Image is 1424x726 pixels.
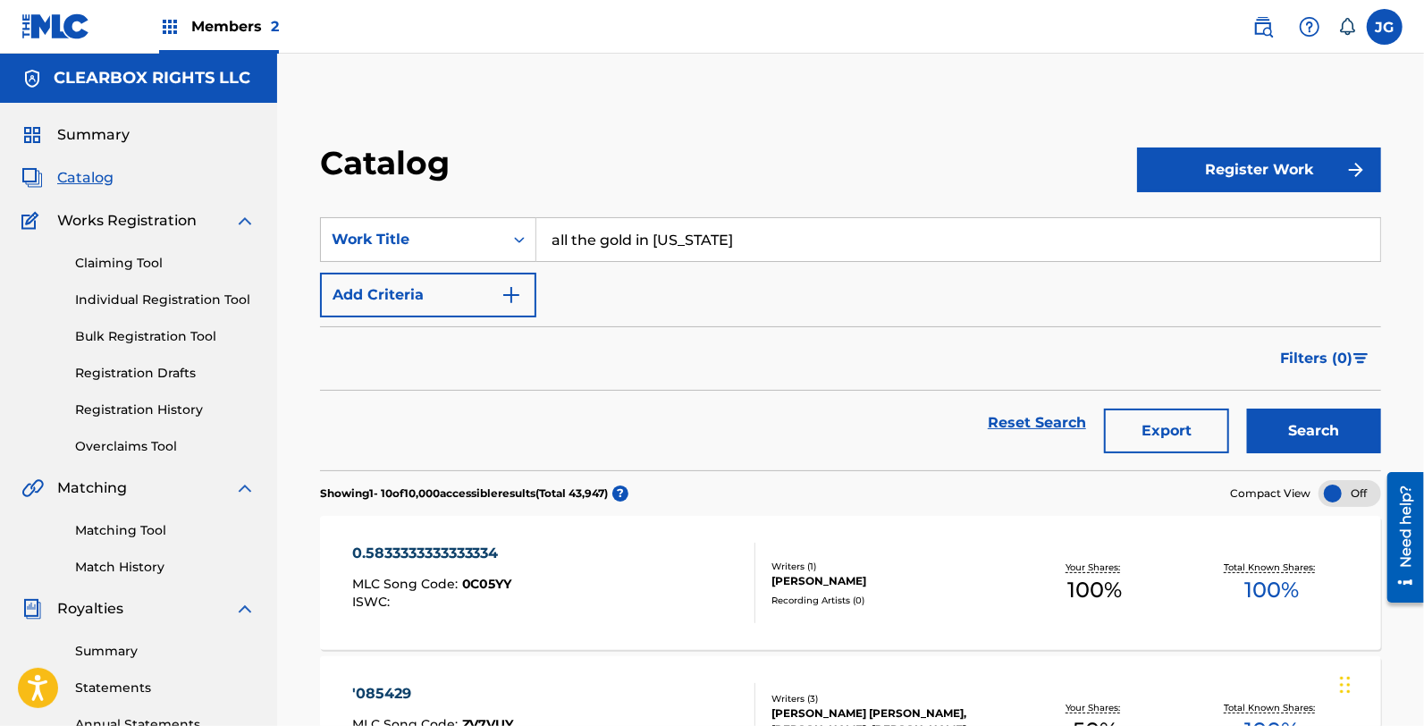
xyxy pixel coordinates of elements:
[352,594,394,610] span: ISWC :
[332,229,493,250] div: Work Title
[1137,148,1381,192] button: Register Work
[75,642,256,661] a: Summary
[1340,658,1351,712] div: Drag
[75,254,256,273] a: Claiming Tool
[57,124,130,146] span: Summary
[1252,16,1274,38] img: search
[772,692,1007,705] div: Writers ( 3 )
[1230,485,1310,502] span: Compact View
[1104,409,1229,453] button: Export
[21,598,43,620] img: Royalties
[1066,701,1125,714] p: Your Shares:
[1292,9,1327,45] div: Help
[320,217,1381,470] form: Search Form
[1367,9,1403,45] div: User Menu
[21,477,44,499] img: Matching
[191,16,279,37] span: Members
[772,594,1007,607] div: Recording Artists ( 0 )
[234,477,256,499] img: expand
[1244,574,1299,606] span: 100 %
[352,576,462,592] span: MLC Song Code :
[21,124,130,146] a: SummarySummary
[1066,561,1125,574] p: Your Shares:
[352,683,514,705] div: '085429
[75,521,256,540] a: Matching Tool
[21,124,43,146] img: Summary
[234,598,256,620] img: expand
[75,437,256,456] a: Overclaims Tool
[320,516,1381,650] a: 0.5833333333333334MLC Song Code:0C05YYISWC:Writers (1)[PERSON_NAME]Recording Artists (0)Your Shar...
[75,401,256,419] a: Registration History
[1269,336,1381,381] button: Filters (0)
[75,679,256,697] a: Statements
[462,576,512,592] span: 0C05YY
[352,543,512,564] div: 0.5833333333333334
[1335,640,1424,726] iframe: Chat Widget
[1280,348,1352,369] span: Filters ( 0 )
[21,167,43,189] img: Catalog
[1374,465,1424,609] iframe: Resource Center
[1299,16,1320,38] img: help
[75,291,256,309] a: Individual Registration Tool
[1224,561,1319,574] p: Total Known Shares:
[57,598,123,620] span: Royalties
[234,210,256,232] img: expand
[57,477,127,499] span: Matching
[772,560,1007,573] div: Writers ( 1 )
[1353,353,1369,364] img: filter
[271,18,279,35] span: 2
[57,167,114,189] span: Catalog
[320,143,459,183] h2: Catalog
[320,273,536,317] button: Add Criteria
[1245,9,1281,45] a: Public Search
[1247,409,1381,453] button: Search
[21,167,114,189] a: CatalogCatalog
[57,210,197,232] span: Works Registration
[21,210,45,232] img: Works Registration
[21,13,90,39] img: MLC Logo
[1345,159,1367,181] img: f7272a7cc735f4ea7f67.svg
[75,558,256,577] a: Match History
[75,327,256,346] a: Bulk Registration Tool
[1068,574,1123,606] span: 100 %
[1224,701,1319,714] p: Total Known Shares:
[501,284,522,306] img: 9d2ae6d4665cec9f34b9.svg
[159,16,181,38] img: Top Rightsholders
[1338,18,1356,36] div: Notifications
[75,364,256,383] a: Registration Drafts
[772,573,1007,589] div: [PERSON_NAME]
[612,485,628,502] span: ?
[54,68,250,89] h5: CLEARBOX RIGHTS LLC
[21,68,43,89] img: Accounts
[979,403,1095,443] a: Reset Search
[320,485,608,502] p: Showing 1 - 10 of 10,000 accessible results (Total 43,947 )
